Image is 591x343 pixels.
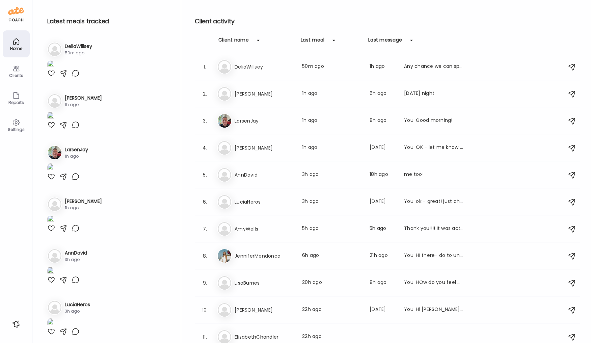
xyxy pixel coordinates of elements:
[65,249,87,257] h3: AnnDavid
[370,279,396,287] div: 8h ago
[8,5,24,16] img: ate
[4,73,28,78] div: Clients
[47,267,54,276] img: images%2FYGNMP06SgsXgTYXbmUlkWDMCb6A3%2FCchV7wfSpybHBHLpbEJ7%2FU2TsxfI4bDoXBxriSxld_1080
[201,279,209,287] div: 9.
[65,257,87,263] div: 3h ago
[201,306,209,314] div: 10.
[47,163,54,173] img: images%2FpQclOzuQ2uUyIuBETuyLXmhsmXz1%2F2wNDNCmHiUfHpTq3s5CY%2FdUArafPptfO72fnYxQQQ_1080
[370,198,396,206] div: [DATE]
[218,303,231,317] img: bg-avatar-default.svg
[235,171,294,179] h3: AnnDavid
[370,144,396,152] div: [DATE]
[235,306,294,314] h3: [PERSON_NAME]
[235,117,294,125] h3: LarsenJay
[370,90,396,98] div: 6h ago
[47,318,54,327] img: images%2F1qYfsqsWO6WAqm9xosSfiY0Hazg1%2FfIDqVWwmI1xFD04rlCME%2FKujZTioSAEjolZl52Uqg_1080
[302,252,361,260] div: 6h ago
[302,144,361,152] div: 1h ago
[404,279,463,287] div: You: HOw do you feel after the tortillas and sauce?
[65,43,92,50] h3: DeliaWillsey
[47,60,54,69] img: images%2FGHdhXm9jJtNQdLs9r9pbhWu10OF2%2F5sgBLJmigQT2oUnHs1a0%2FqovsRIXHxwCkOPx3gM9i_1080
[65,95,102,102] h3: [PERSON_NAME]
[201,171,209,179] div: 5.
[404,252,463,260] div: You: HI there- do to unsync your [MEDICAL_DATA] - here are the steps: On your iPhon: go to Settin...
[235,90,294,98] h3: [PERSON_NAME]
[47,16,170,26] h2: Latest meals tracked
[65,308,90,314] div: 3h ago
[404,171,463,179] div: me too!
[370,225,396,233] div: 5h ago
[302,225,361,233] div: 5h ago
[302,306,361,314] div: 22h ago
[302,117,361,125] div: 1h ago
[65,50,92,56] div: 50m ago
[201,333,209,341] div: 11.
[4,100,28,105] div: Reports
[368,36,402,47] div: Last message
[195,16,580,26] h2: Client activity
[235,225,294,233] h3: AmyWells
[370,171,396,179] div: 18h ago
[48,249,61,263] img: bg-avatar-default.svg
[48,301,61,314] img: bg-avatar-default.svg
[218,249,231,263] img: avatars%2FhTWL1UBjihWZBvuxS4CFXhMyrrr1
[48,197,61,211] img: bg-avatar-default.svg
[201,144,209,152] div: 4.
[65,301,90,308] h3: LuciaHeros
[302,171,361,179] div: 3h ago
[218,168,231,182] img: bg-avatar-default.svg
[201,252,209,260] div: 8.
[218,60,231,74] img: bg-avatar-default.svg
[370,63,396,71] div: 1h ago
[47,215,54,224] img: images%2FRBBRZGh5RPQEaUY8TkeQxYu8qlB3%2FGL94EpsKsYQWFN1K6CB0%2FltS9mWHlyCb2jXbtQXMb_1080
[404,306,463,314] div: You: Hi [PERSON_NAME] - I look forward to meeting you during our kick off call [DATE]
[404,144,463,152] div: You: OK - let me know if you need to try and move anything around - always happy to tweak things
[65,146,88,153] h3: LarsenJay
[65,205,102,211] div: 1h ago
[47,112,54,121] img: images%2FIrNJUawwUnOTYYdIvOBtlFt5cGu2%2F5F1T4Ox8PjAmbwcDXa6O%2FTd1RczCMm8niIdQiLGiG_1080
[302,90,361,98] div: 1h ago
[235,63,294,71] h3: DeliaWillsey
[65,153,88,159] div: 1h ago
[201,198,209,206] div: 6.
[218,87,231,101] img: bg-avatar-default.svg
[370,117,396,125] div: 8h ago
[302,198,361,206] div: 3h ago
[201,225,209,233] div: 7.
[48,43,61,56] img: bg-avatar-default.svg
[235,279,294,287] h3: LisaBurnes
[218,141,231,155] img: bg-avatar-default.svg
[201,63,209,71] div: 1.
[404,117,463,125] div: You: Good morning!
[8,17,24,23] div: coach
[235,333,294,341] h3: ElizabethChandler
[218,36,249,47] div: Client name
[218,276,231,290] img: bg-avatar-default.svg
[301,36,324,47] div: Last meal
[404,90,463,98] div: [DATE] night
[218,195,231,209] img: bg-avatar-default.svg
[404,63,463,71] div: Any chance we can speak at 11:10 am [DATE]? If not we can start as a call instead of zoom.
[235,144,294,152] h3: [PERSON_NAME]
[201,90,209,98] div: 2.
[235,198,294,206] h3: LuciaHeros
[48,146,61,159] img: avatars%2FpQclOzuQ2uUyIuBETuyLXmhsmXz1
[48,94,61,108] img: bg-avatar-default.svg
[404,225,463,233] div: Thank you!!!! It was actually fun to thoughtfully get my 20% meal [DATE] night at a delicious Ita...
[4,127,28,132] div: Settings
[370,252,396,260] div: 21h ago
[65,198,102,205] h3: [PERSON_NAME]
[302,333,361,341] div: 22h ago
[201,117,209,125] div: 3.
[4,46,28,51] div: Home
[302,63,361,71] div: 50m ago
[302,279,361,287] div: 20h ago
[370,306,396,314] div: [DATE]
[404,198,463,206] div: You: ok - great! just checking
[65,102,102,108] div: 1h ago
[218,222,231,236] img: bg-avatar-default.svg
[218,114,231,128] img: avatars%2FpQclOzuQ2uUyIuBETuyLXmhsmXz1
[235,252,294,260] h3: JenniferMendonca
